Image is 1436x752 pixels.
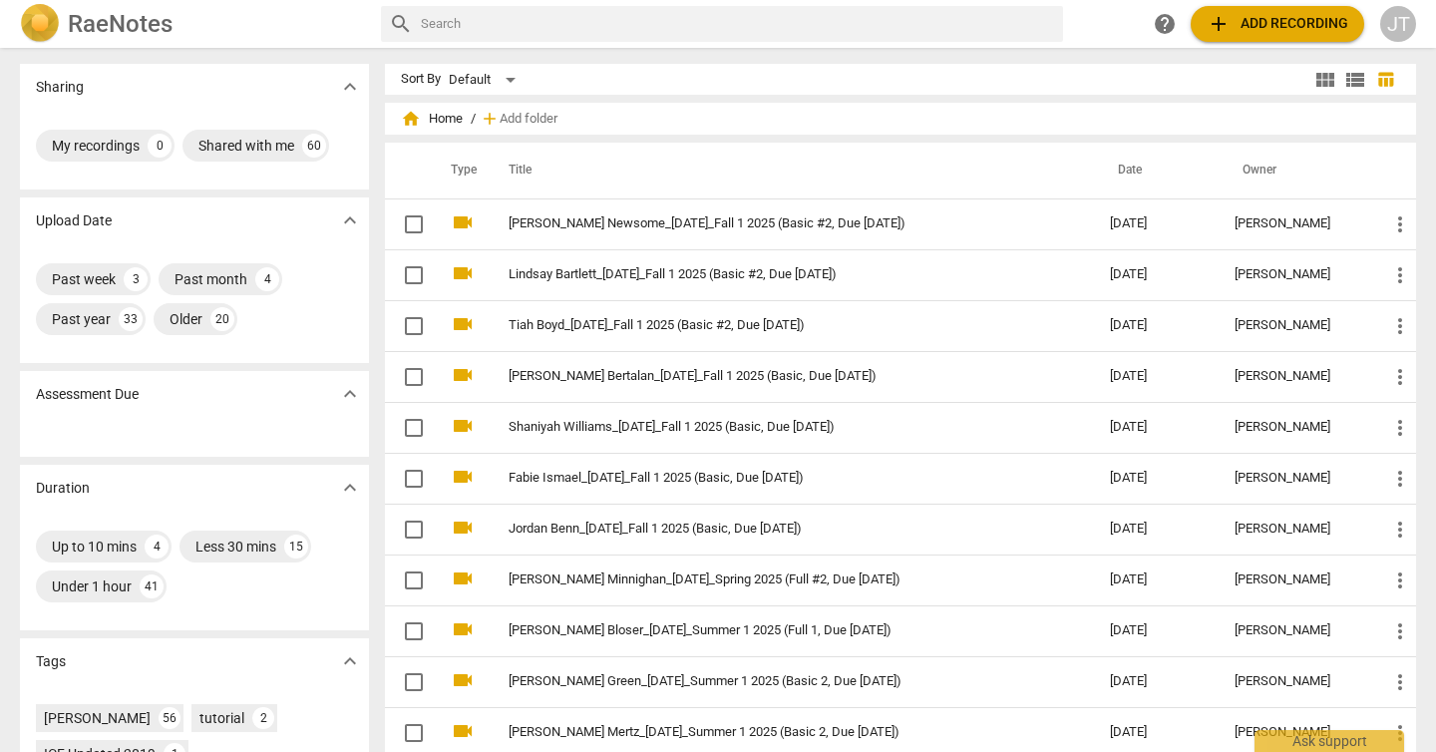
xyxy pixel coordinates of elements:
p: Sharing [36,77,84,98]
div: 4 [255,267,279,291]
a: LogoRaeNotes [20,4,365,44]
td: [DATE] [1094,351,1219,402]
td: [DATE] [1094,656,1219,707]
h2: RaeNotes [68,10,173,38]
div: Up to 10 mins [52,537,137,557]
td: [DATE] [1094,300,1219,351]
div: My recordings [52,136,140,156]
td: [DATE] [1094,453,1219,504]
span: view_list [1343,68,1367,92]
div: Default [449,64,523,96]
span: Add folder [500,112,557,127]
td: [DATE] [1094,504,1219,555]
span: more_vert [1388,467,1412,491]
button: Upload [1191,6,1364,42]
div: [PERSON_NAME] [1235,216,1356,231]
div: Past week [52,269,116,289]
div: [PERSON_NAME] [44,708,151,728]
span: table_chart [1376,70,1395,89]
div: [PERSON_NAME] [1235,471,1356,486]
span: more_vert [1388,721,1412,745]
span: videocam [451,363,475,387]
div: Sort By [401,72,441,87]
p: Tags [36,651,66,672]
a: [PERSON_NAME] Mertz_[DATE]_Summer 1 2025 (Basic 2, Due [DATE]) [509,725,1038,740]
span: add [1207,12,1231,36]
span: more_vert [1388,365,1412,389]
span: videocam [451,719,475,743]
span: expand_more [338,476,362,500]
td: [DATE] [1094,605,1219,656]
span: expand_more [338,649,362,673]
div: 33 [119,307,143,331]
div: 20 [210,307,234,331]
div: [PERSON_NAME] [1235,420,1356,435]
span: view_module [1313,68,1337,92]
p: Duration [36,478,90,499]
a: Lindsay Bartlett_[DATE]_Fall 1 2025 (Basic #2, Due [DATE]) [509,267,1038,282]
div: Past month [175,269,247,289]
div: 56 [159,707,180,729]
div: Ask support [1255,730,1404,752]
span: more_vert [1388,518,1412,542]
th: Title [485,143,1094,198]
span: videocam [451,414,475,438]
span: videocam [451,617,475,641]
div: [PERSON_NAME] [1235,522,1356,537]
button: JT [1380,6,1416,42]
span: videocam [451,465,475,489]
span: Home [401,109,463,129]
span: more_vert [1388,568,1412,592]
div: Shared with me [198,136,294,156]
td: [DATE] [1094,249,1219,300]
span: more_vert [1388,619,1412,643]
div: [PERSON_NAME] [1235,267,1356,282]
button: Table view [1370,65,1400,95]
img: Logo [20,4,60,44]
div: Less 30 mins [195,537,276,557]
span: videocam [451,668,475,692]
span: / [471,112,476,127]
button: Tile view [1310,65,1340,95]
div: 0 [148,134,172,158]
button: List view [1340,65,1370,95]
span: more_vert [1388,670,1412,694]
div: 15 [284,535,308,559]
span: more_vert [1388,416,1412,440]
span: search [389,12,413,36]
span: videocam [451,210,475,234]
a: [PERSON_NAME] Bloser_[DATE]_Summer 1 2025 (Full 1, Due [DATE]) [509,623,1038,638]
button: Show more [335,646,365,676]
a: [PERSON_NAME] Minnighan_[DATE]_Spring 2025 (Full #2, Due [DATE]) [509,572,1038,587]
div: [PERSON_NAME] [1235,318,1356,333]
div: [PERSON_NAME] [1235,623,1356,638]
div: [PERSON_NAME] [1235,572,1356,587]
a: Fabie Ismael_[DATE]_Fall 1 2025 (Basic, Due [DATE]) [509,471,1038,486]
td: [DATE] [1094,402,1219,453]
button: Show more [335,72,365,102]
div: tutorial [199,708,244,728]
button: Show more [335,473,365,503]
a: Shaniyah Williams_[DATE]_Fall 1 2025 (Basic, Due [DATE]) [509,420,1038,435]
span: videocam [451,312,475,336]
a: Jordan Benn_[DATE]_Fall 1 2025 (Basic, Due [DATE]) [509,522,1038,537]
a: [PERSON_NAME] Bertalan_[DATE]_Fall 1 2025 (Basic, Due [DATE]) [509,369,1038,384]
div: Older [170,309,202,329]
span: Add recording [1207,12,1348,36]
div: [PERSON_NAME] [1235,369,1356,384]
p: Upload Date [36,210,112,231]
th: Owner [1219,143,1372,198]
span: videocam [451,516,475,540]
th: Date [1094,143,1219,198]
a: Tiah Boyd_[DATE]_Fall 1 2025 (Basic #2, Due [DATE]) [509,318,1038,333]
div: 4 [145,535,169,559]
span: expand_more [338,208,362,232]
span: more_vert [1388,314,1412,338]
span: videocam [451,261,475,285]
span: help [1153,12,1177,36]
button: Show more [335,205,365,235]
div: Under 1 hour [52,576,132,596]
td: [DATE] [1094,555,1219,605]
span: add [480,109,500,129]
span: more_vert [1388,212,1412,236]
